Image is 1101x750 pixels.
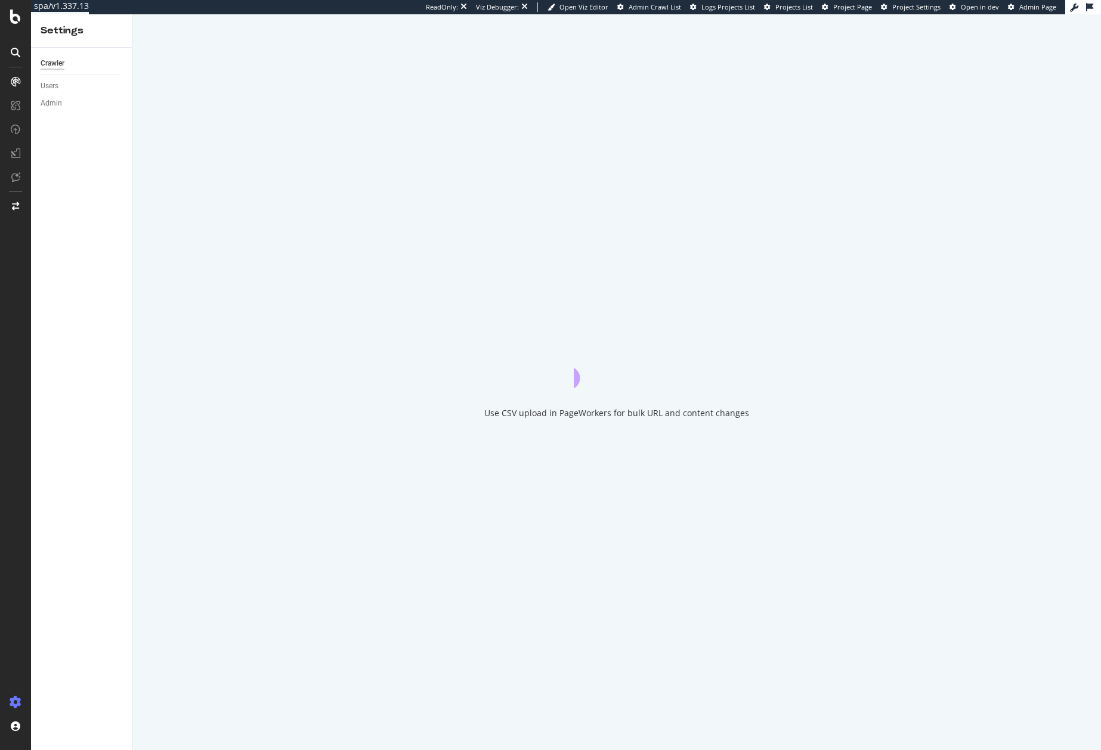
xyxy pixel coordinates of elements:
[950,2,999,12] a: Open in dev
[617,2,681,12] a: Admin Crawl List
[476,2,519,12] div: Viz Debugger:
[881,2,941,12] a: Project Settings
[559,2,608,11] span: Open Viz Editor
[426,2,458,12] div: ReadOnly:
[690,2,755,12] a: Logs Projects List
[41,57,123,70] a: Crawler
[775,2,813,11] span: Projects List
[41,97,123,110] a: Admin
[1008,2,1056,12] a: Admin Page
[41,24,122,38] div: Settings
[548,2,608,12] a: Open Viz Editor
[764,2,813,12] a: Projects List
[822,2,872,12] a: Project Page
[961,2,999,11] span: Open in dev
[1019,2,1056,11] span: Admin Page
[484,407,749,419] div: Use CSV upload in PageWorkers for bulk URL and content changes
[574,345,660,388] div: animation
[629,2,681,11] span: Admin Crawl List
[41,80,123,92] a: Users
[892,2,941,11] span: Project Settings
[701,2,755,11] span: Logs Projects List
[41,57,64,70] div: Crawler
[41,97,62,110] div: Admin
[41,80,58,92] div: Users
[833,2,872,11] span: Project Page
